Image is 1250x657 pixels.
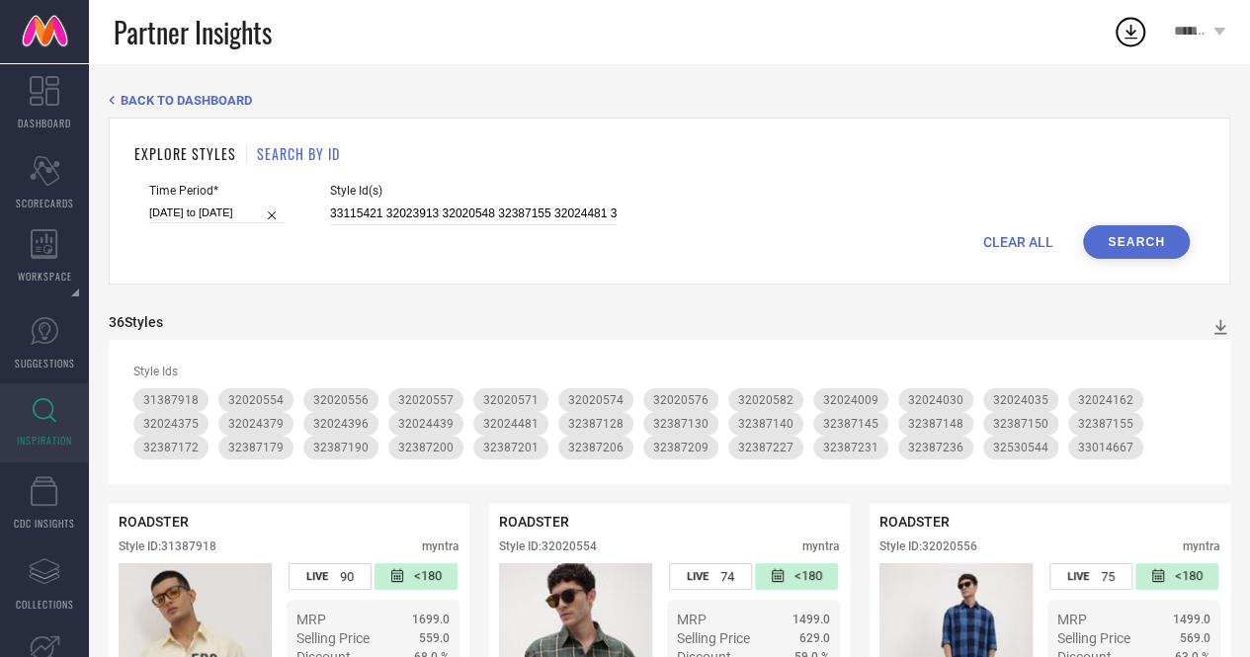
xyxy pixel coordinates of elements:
[653,441,708,454] span: 32387209
[792,613,830,626] span: 1499.0
[653,393,708,407] span: 32020576
[398,417,454,431] span: 32024439
[1078,441,1133,454] span: 33014667
[296,630,370,646] span: Selling Price
[257,143,340,164] h1: SEARCH BY ID
[738,393,793,407] span: 32020582
[879,514,950,530] span: ROADSTER
[119,514,189,530] span: ROADSTER
[313,441,369,454] span: 32387190
[794,568,822,585] span: <180
[983,234,1053,250] span: CLEAR ALL
[419,631,450,645] span: 559.0
[1175,568,1203,585] span: <180
[1067,570,1089,583] span: LIVE
[398,393,454,407] span: 32020557
[677,612,707,627] span: MRP
[1180,631,1210,645] span: 569.0
[1078,417,1133,431] span: 32387155
[669,563,752,590] div: Number of days the style has been live on the platform
[15,356,75,370] span: SUGGESTIONS
[677,630,750,646] span: Selling Price
[483,441,539,454] span: 32387201
[375,563,458,590] div: Number of days since the style was first listed on the platform
[483,393,539,407] span: 32020571
[296,612,326,627] span: MRP
[1135,563,1218,590] div: Number of days since the style was first listed on the platform
[1101,569,1115,584] span: 75
[114,12,272,52] span: Partner Insights
[149,184,286,198] span: Time Period*
[414,568,442,585] span: <180
[738,441,793,454] span: 32387227
[568,393,624,407] span: 32020574
[109,93,1230,108] div: Back TO Dashboard
[1083,225,1190,259] button: Search
[412,613,450,626] span: 1699.0
[422,539,459,553] div: myntra
[17,433,72,448] span: INSPIRATION
[1057,630,1130,646] span: Selling Price
[119,539,216,553] div: Style ID: 31387918
[908,417,963,431] span: 32387148
[499,514,569,530] span: ROADSTER
[1057,612,1087,627] span: MRP
[653,417,708,431] span: 32387130
[993,393,1048,407] span: 32024035
[143,441,199,454] span: 32387172
[1173,613,1210,626] span: 1499.0
[330,184,617,198] span: Style Id(s)
[993,441,1048,454] span: 32530544
[313,393,369,407] span: 32020556
[109,314,163,330] div: 36 Styles
[18,116,71,130] span: DASHBOARD
[306,570,328,583] span: LIVE
[720,569,734,584] span: 74
[133,365,1206,378] div: Style Ids
[330,203,617,225] input: Enter comma separated style ids e.g. 12345, 67890
[802,539,840,553] div: myntra
[823,441,878,454] span: 32387231
[121,93,252,108] span: BACK TO DASHBOARD
[1078,393,1133,407] span: 32024162
[134,143,236,164] h1: EXPLORE STYLES
[755,563,838,590] div: Number of days since the style was first listed on the platform
[228,441,284,454] span: 32387179
[823,417,878,431] span: 32387145
[568,441,624,454] span: 32387206
[16,196,74,210] span: SCORECARDS
[568,417,624,431] span: 32387128
[18,269,72,284] span: WORKSPACE
[340,569,354,584] span: 90
[228,417,284,431] span: 32024379
[687,570,708,583] span: LIVE
[738,417,793,431] span: 32387140
[879,539,977,553] div: Style ID: 32020556
[16,597,74,612] span: COLLECTIONS
[483,417,539,431] span: 32024481
[993,417,1048,431] span: 32387150
[1113,14,1148,49] div: Open download list
[799,631,830,645] span: 629.0
[398,441,454,454] span: 32387200
[143,417,199,431] span: 32024375
[228,393,284,407] span: 32020554
[1049,563,1132,590] div: Number of days the style has been live on the platform
[823,393,878,407] span: 32024009
[1183,539,1220,553] div: myntra
[908,393,963,407] span: 32024030
[143,393,199,407] span: 31387918
[289,563,372,590] div: Number of days the style has been live on the platform
[499,539,597,553] div: Style ID: 32020554
[149,203,286,223] input: Select time period
[14,516,75,531] span: CDC INSIGHTS
[908,441,963,454] span: 32387236
[313,417,369,431] span: 32024396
